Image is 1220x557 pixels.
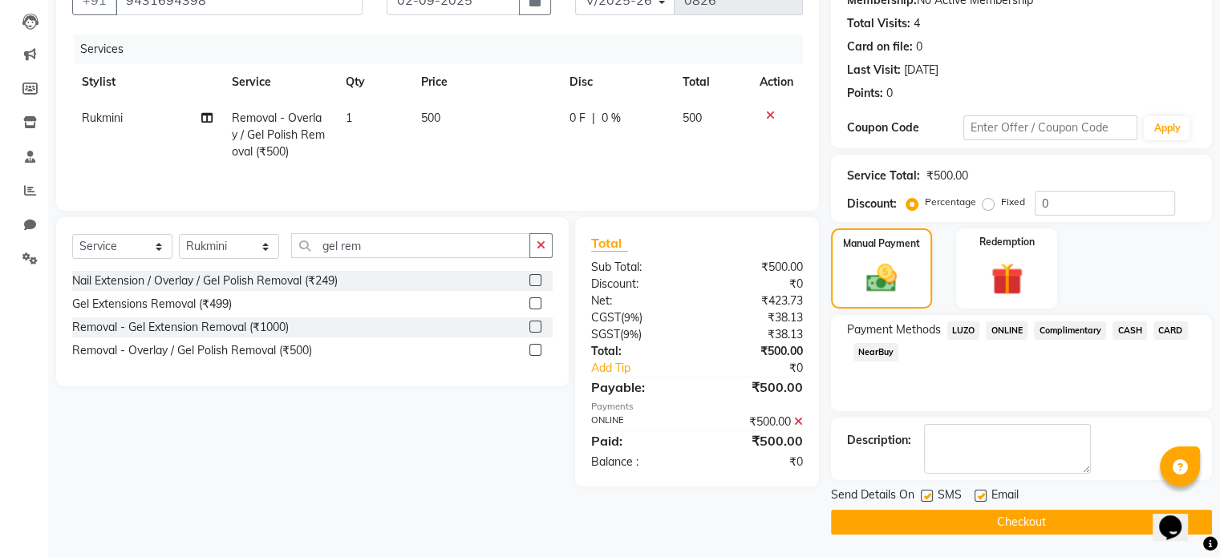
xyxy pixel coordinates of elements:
[847,196,897,212] div: Discount:
[569,110,586,127] span: 0 F
[904,62,938,79] div: [DATE]
[697,326,815,343] div: ₹38.13
[74,34,815,64] div: Services
[831,510,1212,535] button: Checkout
[72,296,232,313] div: Gel Extensions Removal (₹499)
[579,293,697,309] div: Net:
[579,326,697,343] div: ( )
[914,15,920,32] div: 4
[926,168,968,184] div: ₹500.00
[560,64,673,100] th: Disc
[963,115,1138,140] input: Enter Offer / Coupon Code
[591,235,628,252] span: Total
[579,259,697,276] div: Sub Total:
[697,259,815,276] div: ₹500.00
[411,64,560,100] th: Price
[697,431,815,450] div: ₹500.00
[847,15,910,32] div: Total Visits:
[1153,493,1204,541] iframe: chat widget
[947,321,980,340] span: LUZO
[1153,321,1188,340] span: CARD
[697,454,815,470] div: ₹0
[72,319,289,336] div: Removal - Gel Extension Removal (₹1000)
[72,342,312,359] div: Removal - Overlay / Gel Polish Removal (₹500)
[697,293,815,309] div: ₹423.73
[847,119,963,136] div: Coupon Code
[847,321,941,338] span: Payment Methods
[843,236,920,251] label: Manual Payment
[591,310,621,325] span: CGST
[1144,116,1190,140] button: Apply
[1034,321,1106,340] span: Complimentary
[222,64,336,100] th: Service
[847,168,920,184] div: Service Total:
[624,311,639,324] span: 9%
[591,327,620,341] span: SGST
[938,486,962,507] span: SMS
[1001,195,1025,209] label: Fixed
[579,309,697,326] div: ( )
[579,454,697,470] div: Balance :
[579,276,697,293] div: Discount:
[886,85,893,102] div: 0
[72,64,222,100] th: Stylist
[697,377,815,397] div: ₹500.00
[336,64,412,100] th: Qty
[853,343,899,361] span: NearBuy
[591,400,803,414] div: Payments
[925,195,976,209] label: Percentage
[1113,321,1147,340] span: CASH
[592,110,595,127] span: |
[673,64,750,100] th: Total
[82,111,123,125] span: Rukmini
[421,111,440,125] span: 500
[857,260,906,296] img: _cash.svg
[579,431,697,450] div: Paid:
[750,64,803,100] th: Action
[623,328,638,341] span: 9%
[847,38,913,55] div: Card on file:
[986,321,1027,340] span: ONLINE
[916,38,922,55] div: 0
[981,259,1033,299] img: _gift.svg
[602,110,621,127] span: 0 %
[72,272,338,289] div: Nail Extension / Overlay / Gel Polish Removal (₹249)
[346,111,352,125] span: 1
[991,486,1019,507] span: Email
[697,309,815,326] div: ₹38.13
[847,62,901,79] div: Last Visit:
[683,111,702,125] span: 500
[697,414,815,430] div: ₹500.00
[579,414,697,430] div: ONLINE
[697,276,815,293] div: ₹0
[579,377,697,397] div: Payable:
[847,432,911,449] div: Description:
[697,343,815,360] div: ₹500.00
[579,343,697,360] div: Total:
[232,111,325,159] span: Removal - Overlay / Gel Polish Removal (₹500)
[291,233,530,258] input: Search or Scan
[847,85,883,102] div: Points:
[979,235,1035,249] label: Redemption
[831,486,914,507] span: Send Details On
[579,360,716,377] a: Add Tip
[716,360,814,377] div: ₹0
